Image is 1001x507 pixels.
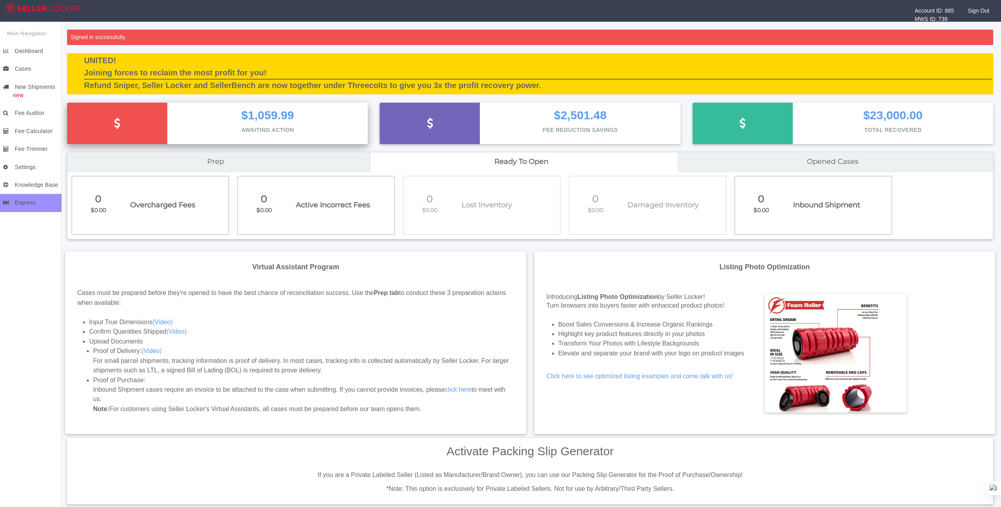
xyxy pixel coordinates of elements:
span: Introducing [546,293,578,300]
p: $0.00 [244,206,284,214]
span: Express [15,199,36,206]
p: $0.00 [410,206,450,214]
p: $0.00 [78,206,118,214]
a: 0 $0.00 Overcharged Fees [67,176,233,235]
a: Fee Calculator [1,122,62,140]
img: App Logo [6,4,81,13]
span: Settings [15,164,36,170]
strong: Prep tab [374,289,399,296]
p: If you are a Private Labeled Seller (Listed as Manufacturer/Brand Owner), you can use our Packing... [73,470,987,480]
p: $0.00 [575,206,616,214]
span: 0 [758,193,764,205]
a: New Shipmentsnew [1,78,62,105]
div: For customers using Seller Locker's Virtual Assistants, all cases must be prepared before our tea... [93,404,514,414]
p: $2,501.48 [492,109,668,122]
a: Fee Auditor [1,104,62,122]
span: 0 [261,193,267,205]
strong: Note: [93,406,109,412]
p: Total Recovered [805,126,981,134]
a: 0 $0.00 Lost Inventory [399,176,565,235]
span: Opened cases [807,156,859,167]
a: Dashboard [1,42,62,60]
span: Listing Photo Optimization [578,293,658,300]
a: 0 $0.00 Active Incorrect Fees [233,176,399,235]
a: Activate Packing Slip Generator [447,445,614,458]
a: Click here to see optimized listing examples and come talk with us! [546,373,733,379]
li: Proof of Delivery: [93,346,514,356]
span: Fee Auditor [15,110,44,116]
p: $0.00 [741,206,781,214]
div: UNITED! Joining forces to reclaim the most profit for you! Refund Sniper, Seller Locker and Selle... [67,53,993,94]
a: 0 $0.00 Damaged Inventory [565,176,730,235]
a: Cases [1,60,62,78]
span: Inbound Shipment [793,201,860,209]
p: *Note: This option is exclusively for Private Labeled Sellers. Not for use by Arbitrary/Third Par... [73,484,987,494]
div: Cases must be prepared before they're opened to have the best chance of reconciliation success. U... [77,288,514,308]
div: Account ID: 885 [915,7,954,15]
span: new [3,92,24,98]
div: MWS ID: 738 [915,15,954,23]
span: 0 [592,193,599,205]
span: Cases [15,66,31,72]
li: Elevate and separate your brand with your logo on product images [558,349,759,358]
li: Upload Documents [89,337,514,414]
span: Active Incorrect Fees [296,201,370,209]
span: Dashboard [15,48,43,54]
a: (Video) [142,347,162,354]
a: click here [445,386,471,393]
iframe: Drift Widget Chat Controller [891,466,992,498]
span: Ready to open [494,156,548,167]
a: Express [1,194,62,212]
a: Fee Trimmer [1,140,62,158]
span: Overcharged Fees [130,201,195,209]
a: (Video) [152,319,172,325]
span: 0 [95,193,101,205]
li: Confirm Quantities Shipped [89,327,514,336]
span: 0 [427,193,433,205]
li: Highlight key product features directly in your photos [558,329,759,339]
li: Input True Dimensions [89,317,514,327]
span: Damaged Inventory [627,201,699,209]
span: Prep [207,156,224,167]
p: $23,000.00 [805,109,981,122]
div: Virtual Assistant Program [77,256,514,279]
span: Signed in successfully. [71,34,126,40]
div: Listing Photo Optimization [546,256,983,279]
a: Settings [1,158,62,176]
span: Fee Calculator [15,128,52,134]
li: Transform Your Photos with Lifestyle Backgrounds [558,339,759,348]
p: FEE REDUCTION SAVINGS [492,126,668,134]
span: New Shipments [15,84,55,90]
a: Knowledge Base [1,176,62,194]
span: Fee Trimmer [15,146,47,152]
p: Awaiting Action [179,126,356,134]
a: 0 $0.00 Inbound Shipment [730,176,896,235]
span: by Seller Locker! [658,293,705,300]
li: Boost Sales Conversions & Increase Organic Rankings [558,320,759,329]
p: $1,059.99 [179,109,356,122]
span: Knowledge Base [15,182,58,188]
li: Proof of Purchase: [93,376,514,385]
span: Lost Inventory [462,201,512,209]
div: For small parcel shipments, tracking information is proof of delivery. In most cases, tracking in... [93,356,514,376]
div: Inbound Shipment cases require an invoice to be attached to the case when submitting. If you cann... [93,385,514,404]
a: (Video) [167,328,187,335]
span: Turn browsers into buyers faster with enhanced product photos! [546,302,724,309]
